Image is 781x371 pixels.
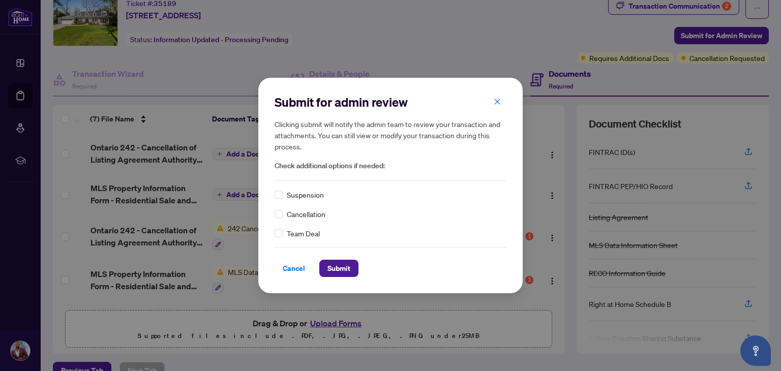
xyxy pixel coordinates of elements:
[287,228,320,239] span: Team Deal
[327,260,350,276] span: Submit
[275,260,313,277] button: Cancel
[740,335,771,366] button: Open asap
[275,160,506,172] span: Check additional options if needed:
[319,260,358,277] button: Submit
[283,260,305,276] span: Cancel
[287,208,325,220] span: Cancellation
[275,118,506,152] h5: Clicking submit will notify the admin team to review your transaction and attachments. You can st...
[275,94,506,110] h2: Submit for admin review
[287,189,324,200] span: Suspension
[494,98,501,105] span: close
